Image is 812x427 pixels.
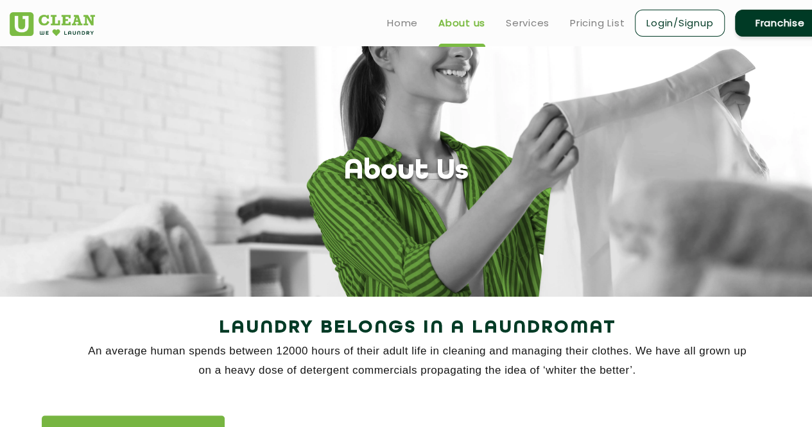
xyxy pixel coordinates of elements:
[387,15,418,31] a: Home
[438,15,485,31] a: About us
[344,155,469,188] h1: About Us
[635,10,725,37] a: Login/Signup
[10,12,95,36] img: UClean Laundry and Dry Cleaning
[506,15,549,31] a: Services
[570,15,625,31] a: Pricing List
